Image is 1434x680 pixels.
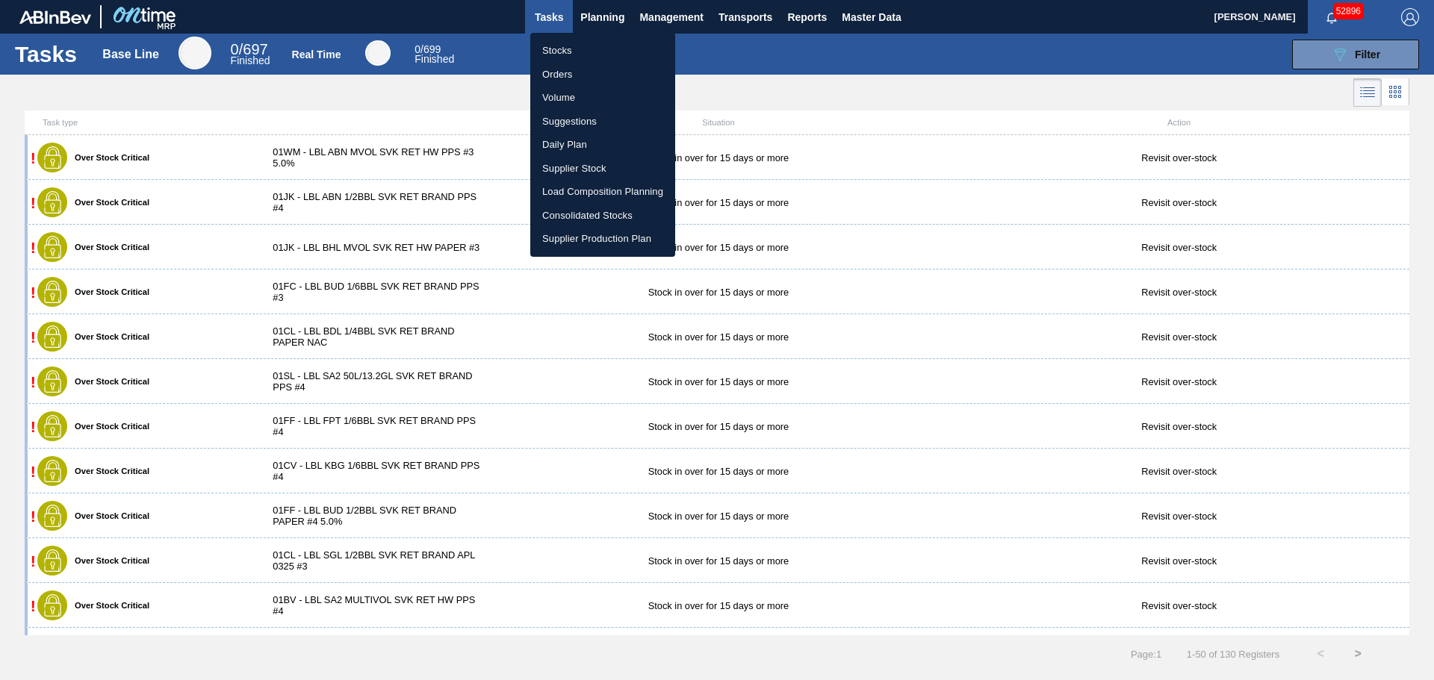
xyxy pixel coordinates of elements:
a: Orders [530,63,675,87]
a: Load Composition Planning [530,180,675,204]
a: Daily Plan [530,133,675,157]
a: Supplier Stock [530,157,675,181]
a: Consolidated Stocks [530,204,675,228]
a: Suggestions [530,110,675,134]
a: Supplier Production Plan [530,227,675,251]
a: Volume [530,86,675,110]
a: Stocks [530,39,675,63]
